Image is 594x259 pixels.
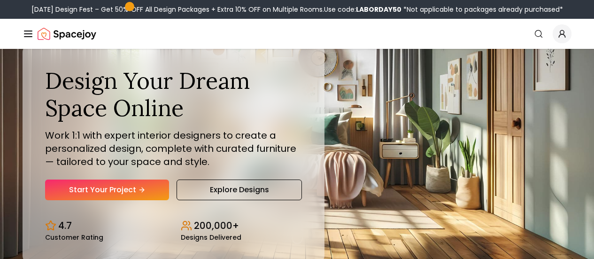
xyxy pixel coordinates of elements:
[38,24,96,43] a: Spacejoy
[356,5,401,14] b: LABORDAY50
[38,24,96,43] img: Spacejoy Logo
[401,5,563,14] span: *Not applicable to packages already purchased*
[45,234,103,241] small: Customer Rating
[58,219,72,232] p: 4.7
[45,129,302,168] p: Work 1:1 with expert interior designers to create a personalized design, complete with curated fu...
[181,234,241,241] small: Designs Delivered
[45,67,302,121] h1: Design Your Dream Space Online
[177,180,301,200] a: Explore Designs
[45,212,302,241] div: Design stats
[31,5,563,14] div: [DATE] Design Fest – Get 50% OFF All Design Packages + Extra 10% OFF on Multiple Rooms.
[45,180,169,200] a: Start Your Project
[194,219,239,232] p: 200,000+
[23,19,571,49] nav: Global
[324,5,401,14] span: Use code:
